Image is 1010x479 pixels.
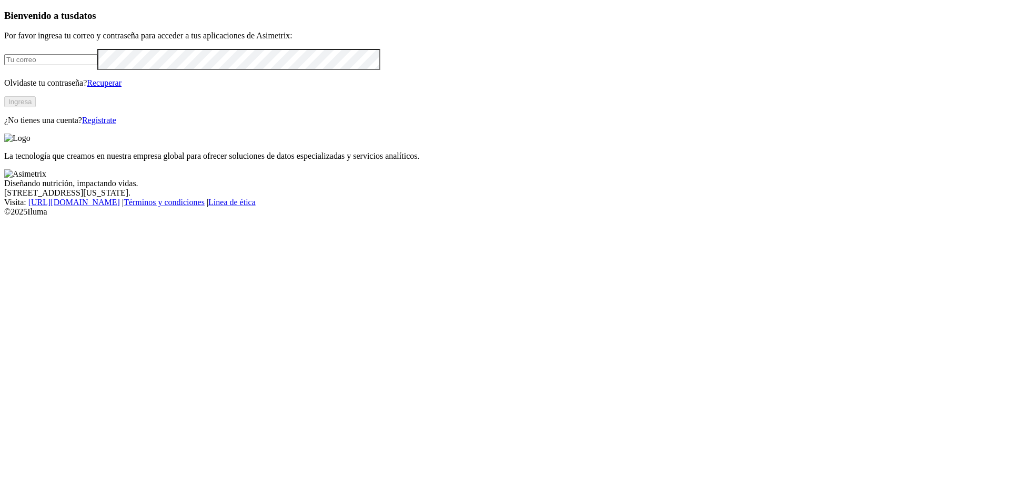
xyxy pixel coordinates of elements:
a: Términos y condiciones [124,198,205,207]
div: [STREET_ADDRESS][US_STATE]. [4,188,1006,198]
div: © 2025 Iluma [4,207,1006,217]
p: Por favor ingresa tu correo y contraseña para acceder a tus aplicaciones de Asimetrix: [4,31,1006,40]
h3: Bienvenido a tus [4,10,1006,22]
img: Logo [4,134,31,143]
div: Visita : | | [4,198,1006,207]
p: La tecnología que creamos en nuestra empresa global para ofrecer soluciones de datos especializad... [4,151,1006,161]
p: Olvidaste tu contraseña? [4,78,1006,88]
a: Regístrate [82,116,116,125]
span: datos [74,10,96,21]
p: ¿No tienes una cuenta? [4,116,1006,125]
a: Recuperar [87,78,122,87]
img: Asimetrix [4,169,46,179]
a: [URL][DOMAIN_NAME] [28,198,120,207]
input: Tu correo [4,54,97,65]
div: Diseñando nutrición, impactando vidas. [4,179,1006,188]
a: Línea de ética [208,198,256,207]
button: Ingresa [4,96,36,107]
